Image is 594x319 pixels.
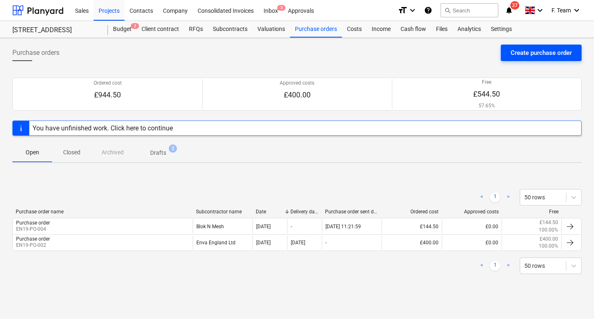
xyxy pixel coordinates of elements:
a: Subcontracts [208,21,252,38]
div: Subcontractor name [196,209,250,215]
p: 100.00% [539,227,558,234]
p: Closed [62,148,82,157]
div: [DATE] [256,240,271,246]
a: Page 1 is your current page [490,192,500,202]
a: Files [431,21,453,38]
a: Settings [486,21,517,38]
div: [DATE] [256,224,271,229]
div: Budget [108,21,137,38]
div: Purchase order sent date [325,209,379,215]
p: £400.00 [540,236,558,243]
span: Purchase orders [12,48,59,58]
a: Next page [503,261,513,271]
div: Ordered cost [385,209,439,215]
div: - [291,224,292,229]
a: Income [367,21,396,38]
p: £544.50 [473,89,500,99]
div: [STREET_ADDRESS] [12,26,98,35]
p: Ordered cost [94,80,122,87]
p: 57.65% [473,102,500,109]
a: Previous page [477,192,487,202]
div: [DATE] 11:21:59 [325,224,361,229]
div: £0.00 [442,219,502,233]
a: Client contract [137,21,184,38]
i: keyboard_arrow_down [408,5,417,15]
div: Create purchase order [511,47,572,58]
a: RFQs [184,21,208,38]
p: EN19-PO-004 [16,226,50,233]
a: Analytics [453,21,486,38]
p: Drafts [150,149,166,157]
div: £400.00 [382,236,441,250]
i: keyboard_arrow_down [572,5,582,15]
div: Approved costs [445,209,499,215]
a: Budget2 [108,21,137,38]
p: EN19-PO-002 [16,242,50,249]
p: Approved costs [280,80,314,87]
div: £144.50 [382,219,441,233]
a: Purchase orders [290,21,342,38]
a: Next page [503,192,513,202]
p: £944.50 [94,90,122,100]
a: Page 1 is your current page [490,261,500,271]
i: keyboard_arrow_down [535,5,545,15]
span: 3 [277,5,285,11]
span: 2 [131,23,139,29]
i: Knowledge base [424,5,432,15]
div: You have unfinished work. Click here to continue [33,124,173,132]
div: Delivery date [290,209,318,215]
p: £144.50 [540,219,558,226]
span: F. Team [552,7,571,14]
iframe: Chat Widget [553,279,594,319]
p: Open [22,148,42,157]
p: £400.00 [280,90,314,100]
a: Previous page [477,261,487,271]
div: Purchase order [16,220,50,226]
a: Valuations [252,21,290,38]
div: - [325,240,327,246]
p: 100.00% [539,243,558,250]
span: 2 [169,144,177,153]
div: Blok N Mesh [193,219,252,233]
div: Purchase order name [16,209,189,215]
p: Free [473,79,500,86]
span: 37 [510,1,519,9]
div: [DATE] [291,240,305,246]
div: Enva England Ltd [193,236,252,250]
i: notifications [505,5,513,15]
div: Free [505,209,559,215]
div: £0.00 [442,236,502,250]
div: Date [256,209,284,215]
i: format_size [398,5,408,15]
a: Costs [342,21,367,38]
div: Purchase order [16,236,50,242]
a: Cash flow [396,21,431,38]
button: Create purchase order [501,45,582,61]
button: Search [441,3,498,17]
span: search [444,7,451,14]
